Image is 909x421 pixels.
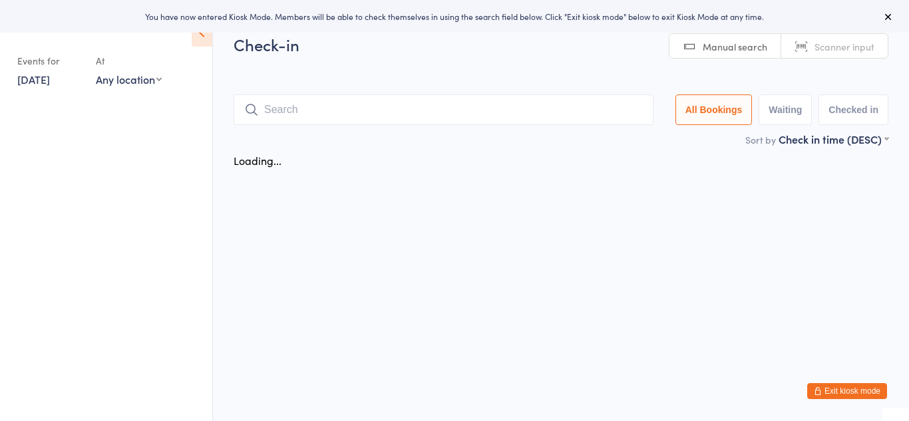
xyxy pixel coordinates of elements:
button: Exit kiosk mode [807,383,887,399]
a: [DATE] [17,72,50,86]
div: You have now entered Kiosk Mode. Members will be able to check themselves in using the search fie... [21,11,888,22]
span: Manual search [703,40,767,53]
div: Loading... [234,153,281,168]
div: Any location [96,72,162,86]
div: Events for [17,50,83,72]
div: Check in time (DESC) [779,132,888,146]
div: At [96,50,162,72]
h2: Check-in [234,33,888,55]
button: Waiting [759,94,812,125]
button: All Bookings [675,94,753,125]
button: Checked in [818,94,888,125]
span: Scanner input [815,40,874,53]
label: Sort by [745,133,776,146]
input: Search [234,94,653,125]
